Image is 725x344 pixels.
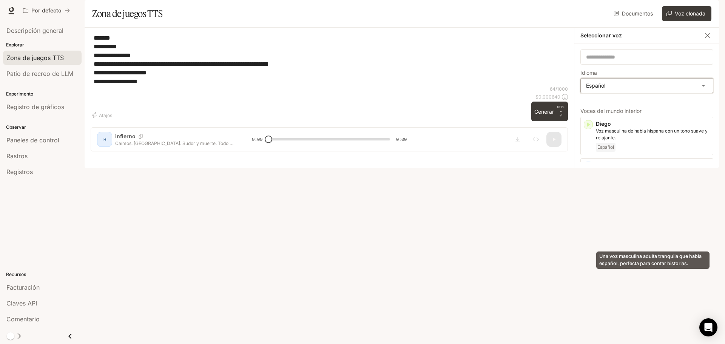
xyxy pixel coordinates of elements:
[99,113,112,118] font: Atajos
[550,86,555,92] font: 64
[596,128,710,141] p: Voz masculina de habla hispana con un tono suave y relajante.
[580,69,597,76] font: Idioma
[586,82,605,89] font: Español
[662,6,711,21] button: Voz clonada
[581,79,713,93] div: Español
[555,86,557,92] font: /
[531,102,568,121] button: GenerarCTRL +⏎
[596,120,611,127] font: Diego
[699,318,717,336] div: Abrir Intercom Messenger
[92,8,162,19] font: Zona de juegos TTS
[557,86,568,92] font: 1000
[622,10,653,17] font: Documentos
[580,108,642,114] font: Voces del mundo interior
[596,128,708,140] font: Voz masculina de habla hispana con un tono suave y relajante.
[557,105,565,113] font: CTRL +
[534,108,554,115] font: Generar
[599,253,702,266] font: Una voz masculina adulta tranquila que habla español, perfecta para contar historias.
[91,109,115,121] button: Atajos
[597,144,614,150] font: Español
[31,7,62,14] font: Por defecto
[675,10,705,17] font: Voz clonada
[20,3,73,18] button: Todos los espacios de trabajo
[560,114,562,117] font: ⏎
[612,6,656,21] a: Documentos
